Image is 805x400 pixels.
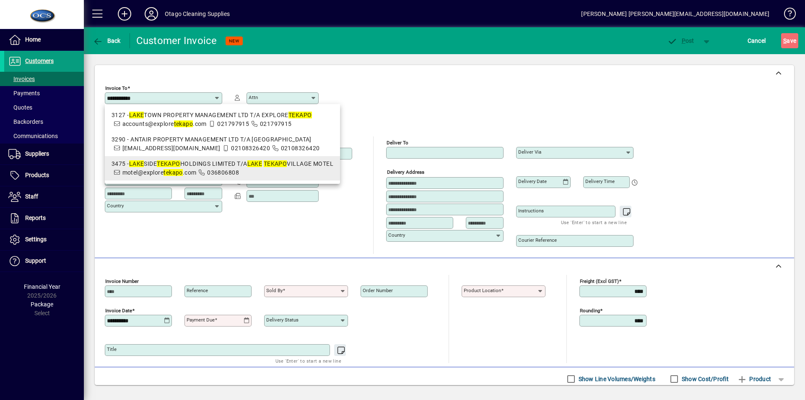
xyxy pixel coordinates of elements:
[187,288,208,293] mat-label: Reference
[25,193,38,200] span: Staff
[580,278,619,284] mat-label: Freight (excl GST)
[24,283,60,290] span: Financial Year
[275,356,341,366] mat-hint: Use 'Enter' to start a new line
[105,156,340,180] mat-option: 3475 - LAKESIDE TEKAPO HOLDINGS LIMITED T/A LAKE TEKAPO VILLAGE MOTEL
[25,214,46,221] span: Reports
[4,72,84,86] a: Invoices
[112,135,333,144] div: 3290 - ANTAIR PROPERTY MANAGEMENT LTD T/A [GEOGRAPHIC_DATA]
[129,112,144,118] em: LAKE
[266,288,283,293] mat-label: Sold by
[778,2,795,29] a: Knowledge Base
[8,104,32,111] span: Quotes
[4,186,84,207] a: Staff
[138,6,165,21] button: Profile
[112,159,333,168] div: 3475 - SIDE HOLDINGS LIMITED T/A VILLAGE MOTEL
[781,33,798,48] button: Save
[680,375,729,383] label: Show Cost/Profit
[31,301,53,308] span: Package
[682,37,686,44] span: P
[107,346,117,352] mat-label: Title
[4,115,84,129] a: Backorders
[122,169,197,176] span: motel@explore .com
[4,144,84,165] a: Suppliers
[663,33,699,48] button: Post
[8,90,40,97] span: Payments
[136,34,217,47] div: Customer Invoice
[281,145,320,152] span: 02108326420
[561,217,627,227] mat-hint: Use 'Enter' to start a new line
[231,145,270,152] span: 02108326420
[105,308,132,314] mat-label: Invoice date
[4,29,84,50] a: Home
[247,160,262,167] em: LAKE
[518,208,544,214] mat-label: Instructions
[266,317,299,323] mat-label: Delivery status
[387,140,408,146] mat-label: Deliver To
[737,372,771,386] span: Product
[25,58,54,64] span: Customers
[25,236,47,243] span: Settings
[464,288,501,293] mat-label: Product location
[577,375,655,383] label: Show Line Volumes/Weights
[748,34,766,47] span: Cancel
[260,120,292,127] span: 021797915
[518,178,547,184] mat-label: Delivery date
[264,160,287,167] em: TEKAPO
[122,145,221,152] span: [EMAIL_ADDRESS][DOMAIN_NAME]
[580,308,600,314] mat-label: Rounding
[4,229,84,250] a: Settings
[4,100,84,115] a: Quotes
[25,150,49,157] span: Suppliers
[4,208,84,229] a: Reports
[4,251,84,272] a: Support
[8,76,35,82] span: Invoices
[518,149,541,155] mat-label: Deliver via
[105,85,127,91] mat-label: Invoice To
[157,160,180,167] em: TEKAPO
[91,33,123,48] button: Back
[745,33,768,48] button: Cancel
[93,37,121,44] span: Back
[84,33,130,48] app-page-header-button: Back
[105,278,139,284] mat-label: Invoice number
[107,203,124,209] mat-label: Country
[581,7,769,21] div: [PERSON_NAME] [PERSON_NAME][EMAIL_ADDRESS][DOMAIN_NAME]
[585,178,615,184] mat-label: Delivery time
[363,288,393,293] mat-label: Order number
[518,237,557,243] mat-label: Courier Reference
[667,37,694,44] span: ost
[207,169,239,176] span: 036806808
[8,118,43,125] span: Backorders
[174,120,193,127] em: tekapo
[111,6,138,21] button: Add
[165,7,230,21] div: Otago Cleaning Supplies
[4,129,84,143] a: Communications
[733,371,775,387] button: Product
[229,38,239,44] span: NEW
[122,120,207,127] span: accounts@explore .com
[129,160,144,167] em: LAKE
[25,36,41,43] span: Home
[783,34,796,47] span: ave
[105,132,340,156] mat-option: 3290 - ANTAIR PROPERTY MANAGEMENT LTD T/A THREE RIVERS LODGE
[25,172,49,178] span: Products
[783,37,787,44] span: S
[25,257,46,264] span: Support
[8,133,58,139] span: Communications
[4,165,84,186] a: Products
[388,232,405,238] mat-label: Country
[288,112,312,118] em: TEKAPO
[249,94,258,100] mat-label: Attn
[4,86,84,100] a: Payments
[164,169,183,176] em: tekapo
[112,111,333,120] div: 3127 - TOWN PROPERTY MANAGEMENT LTD T/A EXPLORE
[105,107,340,132] mat-option: 3127 - LAKETOWN PROPERTY MANAGEMENT LTD T/A EXPLORE TEKAPO
[187,317,215,323] mat-label: Payment due
[217,120,249,127] span: 021797915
